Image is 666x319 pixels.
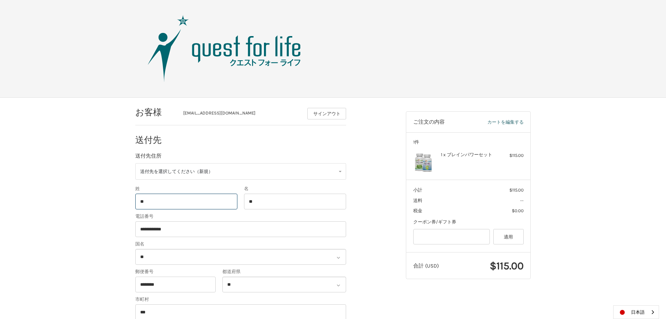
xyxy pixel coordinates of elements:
h2: お客様 [135,107,176,118]
span: 送付先を選択してください（新規） [140,168,213,174]
span: 送料 [413,198,422,203]
h3: 1件 [413,139,524,145]
div: クーポン券/ギフト券 [413,219,524,226]
a: Enter or select a different address [135,163,346,180]
img: クエスト・グループ [137,14,312,84]
aside: Language selected: 日本語 [613,305,659,319]
span: 税金 [413,208,422,213]
legend: 送付先住所 [135,152,162,163]
span: $115.00 [509,187,524,193]
label: 名 [244,185,346,192]
span: 合計 (USD) [413,263,439,269]
label: 電話番号 [135,213,346,220]
h4: 1 x ブレインパワーセット [441,152,494,158]
a: 日本語 [614,306,659,319]
label: 姓 [135,185,237,192]
span: $115.00 [490,259,524,272]
span: -- [520,198,524,203]
div: $115.00 [496,152,524,159]
h2: 送付先 [135,134,176,145]
label: 市町村 [135,296,346,303]
input: Gift Certificate or Coupon Code [413,229,490,245]
label: 郵便番号 [135,268,216,275]
div: [EMAIL_ADDRESS][DOMAIN_NAME] [183,110,301,119]
a: カートを編集する [464,119,523,126]
label: 国名 [135,241,346,248]
div: Language [613,305,659,319]
button: 適用 [493,229,524,245]
h3: ご注文の内容 [413,119,465,126]
button: サインアウト [307,108,346,119]
span: 小計 [413,187,422,193]
label: 都道府県 [222,268,346,275]
span: $0.00 [512,208,524,213]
